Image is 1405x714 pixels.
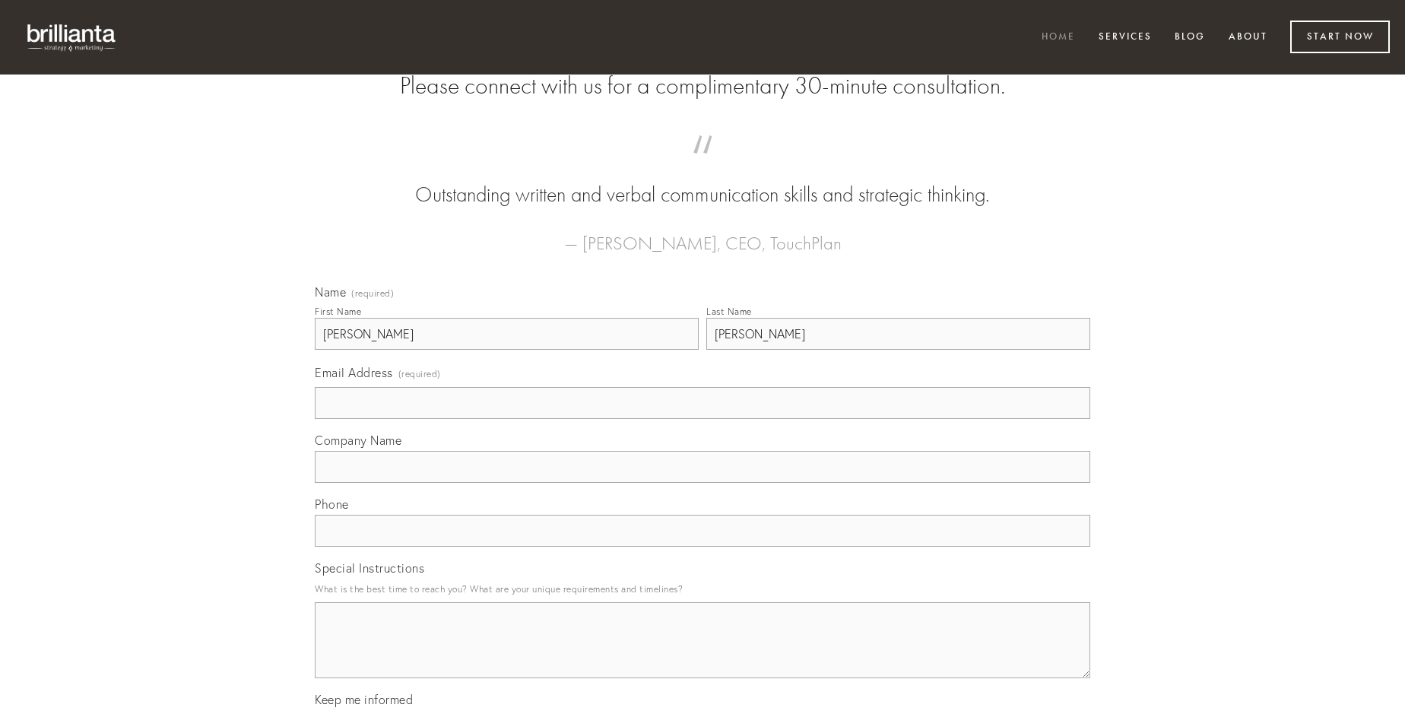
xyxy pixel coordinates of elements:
[15,15,129,59] img: brillianta - research, strategy, marketing
[315,433,401,448] span: Company Name
[339,151,1066,180] span: “
[1219,25,1277,50] a: About
[315,365,393,380] span: Email Address
[706,306,752,317] div: Last Name
[1089,25,1162,50] a: Services
[339,151,1066,210] blockquote: Outstanding written and verbal communication skills and strategic thinking.
[351,289,394,298] span: (required)
[398,363,441,384] span: (required)
[315,284,346,300] span: Name
[315,579,1090,599] p: What is the best time to reach you? What are your unique requirements and timelines?
[315,497,349,512] span: Phone
[315,71,1090,100] h2: Please connect with us for a complimentary 30-minute consultation.
[1290,21,1390,53] a: Start Now
[315,560,424,576] span: Special Instructions
[315,692,413,707] span: Keep me informed
[1165,25,1215,50] a: Blog
[315,306,361,317] div: First Name
[339,210,1066,259] figcaption: — [PERSON_NAME], CEO, TouchPlan
[1032,25,1085,50] a: Home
